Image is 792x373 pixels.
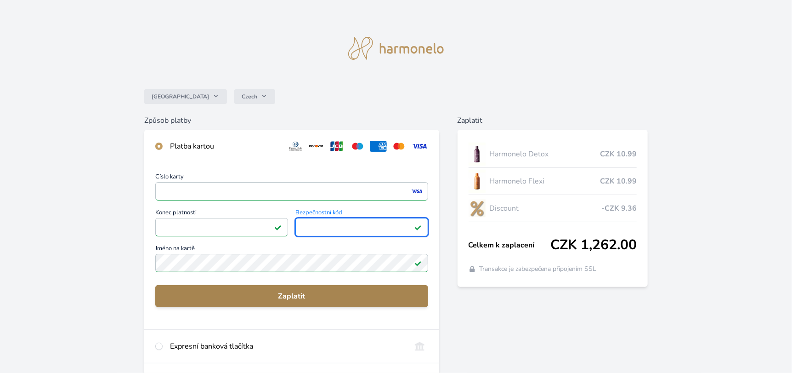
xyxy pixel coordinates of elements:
div: Platba kartou [170,141,280,152]
img: maestro.svg [349,141,366,152]
img: mc.svg [390,141,407,152]
img: discount-lo.png [469,197,486,220]
button: Czech [234,89,275,104]
span: Transakce je zabezpečena připojením SSL [480,264,597,274]
img: visa.svg [411,141,428,152]
span: Bezpečnostní kód [295,210,428,218]
span: -CZK 9.36 [601,203,637,214]
span: Jméno na kartě [155,246,428,254]
span: Harmonelo Flexi [489,176,600,187]
span: [GEOGRAPHIC_DATA] [152,93,209,100]
img: CLEAN_FLEXI_se_stinem_x-hi_(1)-lo.jpg [469,170,486,193]
span: Zaplatit [163,291,421,302]
button: [GEOGRAPHIC_DATA] [144,89,227,104]
iframe: Iframe pro bezpečnostní kód [300,221,424,234]
h6: Zaplatit [458,115,648,126]
span: Číslo karty [155,174,428,182]
img: visa [411,187,423,195]
span: CZK 1,262.00 [550,237,637,253]
iframe: Iframe pro datum vypršení platnosti [159,221,284,234]
input: Jméno na kartěPlatné pole [155,254,428,272]
iframe: Iframe pro číslo karty [159,185,424,198]
img: amex.svg [370,141,387,152]
img: Platné pole [414,259,422,267]
img: onlineBanking_CZ.svg [411,341,428,352]
img: Platné pole [274,224,282,231]
span: Celkem k zaplacení [469,240,550,251]
img: logo.svg [348,37,444,60]
div: Expresní banková tlačítka [170,341,404,352]
span: CZK 10.99 [600,149,637,160]
img: jcb.svg [328,141,345,152]
span: Discount [489,203,601,214]
img: Platné pole [414,224,422,231]
span: Harmonelo Detox [489,149,600,160]
h6: Způsob platby [144,115,439,126]
span: CZK 10.99 [600,176,637,187]
img: discover.svg [308,141,325,152]
span: Czech [242,93,257,100]
img: DETOX_se_stinem_x-lo.jpg [469,143,486,166]
button: Zaplatit [155,285,428,307]
img: diners.svg [287,141,304,152]
span: Konec platnosti [155,210,288,218]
